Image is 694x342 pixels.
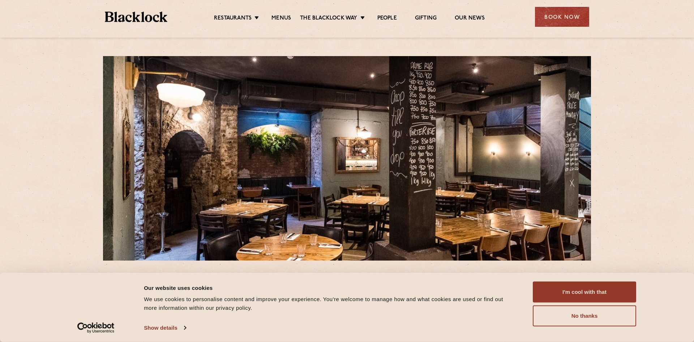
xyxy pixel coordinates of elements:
[144,295,517,312] div: We use cookies to personalise content and improve your experience. You're welcome to manage how a...
[533,305,636,326] button: No thanks
[300,15,357,23] a: The Blacklock Way
[64,322,128,333] a: Usercentrics Cookiebot - opens in a new window
[455,15,485,23] a: Our News
[271,15,291,23] a: Menus
[535,7,589,27] div: Book Now
[105,12,167,22] img: BL_Textured_Logo-footer-cropped.svg
[377,15,397,23] a: People
[533,282,636,303] button: I'm cool with that
[144,322,186,333] a: Show details
[144,283,517,292] div: Our website uses cookies
[415,15,437,23] a: Gifting
[214,15,252,23] a: Restaurants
